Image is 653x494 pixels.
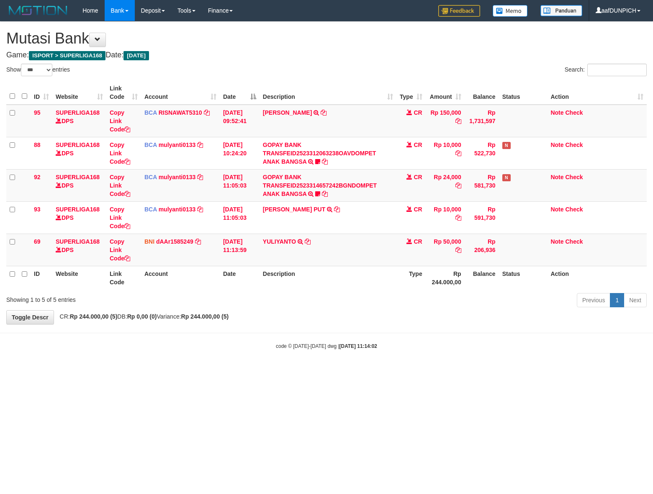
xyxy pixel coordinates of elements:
th: Rp 244.000,00 [426,266,465,290]
th: Action: activate to sort column ascending [547,81,647,105]
a: Copy Rp 50,000 to clipboard [455,247,461,253]
span: CR [414,109,422,116]
th: Description: activate to sort column ascending [260,81,396,105]
a: Copy mulyanti0133 to clipboard [197,174,203,180]
a: SUPERLIGA168 [56,109,100,116]
a: Next [624,293,647,307]
td: [DATE] 10:24:20 [220,137,260,169]
a: Note [550,142,563,148]
a: SUPERLIGA168 [56,206,100,213]
td: Rp 522,730 [465,137,499,169]
td: Rp 591,730 [465,201,499,234]
span: 88 [34,142,41,148]
a: dAAr1585249 [156,238,193,245]
a: Note [550,109,563,116]
a: mulyanti0133 [159,206,196,213]
td: Rp 10,000 [426,201,465,234]
th: Date: activate to sort column descending [220,81,260,105]
td: [DATE] 11:05:03 [220,201,260,234]
a: Note [550,206,563,213]
span: 69 [34,238,41,245]
a: RISNAWAT5310 [159,109,202,116]
td: DPS [52,234,106,266]
span: BNI [144,238,154,245]
a: Check [565,109,583,116]
strong: Rp 0,00 (0) [127,313,157,320]
span: CR [414,142,422,148]
td: Rp 10,000 [426,137,465,169]
span: [DATE] [123,51,149,60]
a: SUPERLIGA168 [56,142,100,148]
strong: [DATE] 11:14:02 [339,343,377,349]
th: Balance [465,81,499,105]
th: Website: activate to sort column ascending [52,81,106,105]
a: Copy Link Code [110,174,130,197]
td: DPS [52,137,106,169]
span: CR: DB: Variance: [56,313,229,320]
a: Copy RISNAWAT5310 to clipboard [204,109,210,116]
th: Type: activate to sort column ascending [396,81,426,105]
td: Rp 24,000 [426,169,465,201]
a: Copy YULIYANTO to clipboard [305,238,311,245]
th: Type [396,266,426,290]
a: Copy mulyanti0133 to clipboard [197,142,203,148]
th: Link Code: activate to sort column ascending [106,81,141,105]
th: Website [52,266,106,290]
a: Copy GOPAY BANK TRANSFEID2523312063238OAVDOMPET ANAK BANGSA to clipboard [322,158,328,165]
a: Check [565,174,583,180]
a: Copy GOPAY BANK TRANSFEID2523314657242BGNDOMPET ANAK BANGSA to clipboard [322,190,328,197]
td: DPS [52,169,106,201]
th: Action [547,266,647,290]
a: [PERSON_NAME] PUT [263,206,325,213]
a: Copy Rp 10,000 to clipboard [455,150,461,157]
small: code © [DATE]-[DATE] dwg | [276,343,377,349]
a: Copy Link Code [110,206,130,229]
a: Copy IWAN SANUSI to clipboard [321,109,326,116]
span: 95 [34,109,41,116]
a: SUPERLIGA168 [56,238,100,245]
a: Check [565,238,583,245]
a: 1 [610,293,624,307]
td: DPS [52,105,106,137]
a: Toggle Descr [6,310,54,324]
th: Status [499,266,548,290]
a: [PERSON_NAME] [263,109,312,116]
a: Copy Link Code [110,238,130,262]
span: 92 [34,174,41,180]
img: MOTION_logo.png [6,4,70,17]
td: [DATE] 11:13:59 [220,234,260,266]
th: Description [260,266,396,290]
a: Copy mulyanti0133 to clipboard [197,206,203,213]
td: DPS [52,201,106,234]
a: GOPAY BANK TRANSFEID2523312063238OAVDOMPET ANAK BANGSA [263,142,376,165]
th: Balance [465,266,499,290]
th: Status [499,81,548,105]
th: Account [141,266,220,290]
a: Copy dAAr1585249 to clipboard [195,238,201,245]
span: CR [414,206,422,213]
img: panduan.png [540,5,582,16]
label: Search: [565,64,647,76]
span: CR [414,174,422,180]
td: Rp 1,731,597 [465,105,499,137]
td: [DATE] 09:52:41 [220,105,260,137]
th: ID: activate to sort column ascending [31,81,52,105]
td: Rp 581,730 [465,169,499,201]
td: Rp 206,936 [465,234,499,266]
img: Button%20Memo.svg [493,5,528,17]
a: SUPERLIGA168 [56,174,100,180]
a: mulyanti0133 [159,142,196,148]
a: Note [550,174,563,180]
span: CR [414,238,422,245]
th: Amount: activate to sort column ascending [426,81,465,105]
a: mulyanti0133 [159,174,196,180]
th: ID [31,266,52,290]
div: Showing 1 to 5 of 5 entries [6,292,266,304]
td: Rp 50,000 [426,234,465,266]
strong: Rp 244.000,00 (5) [181,313,229,320]
a: Previous [577,293,610,307]
a: Copy Rp 150,000 to clipboard [455,118,461,124]
a: Note [550,238,563,245]
a: Copy Link Code [110,109,130,133]
span: Has Note [502,174,511,181]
